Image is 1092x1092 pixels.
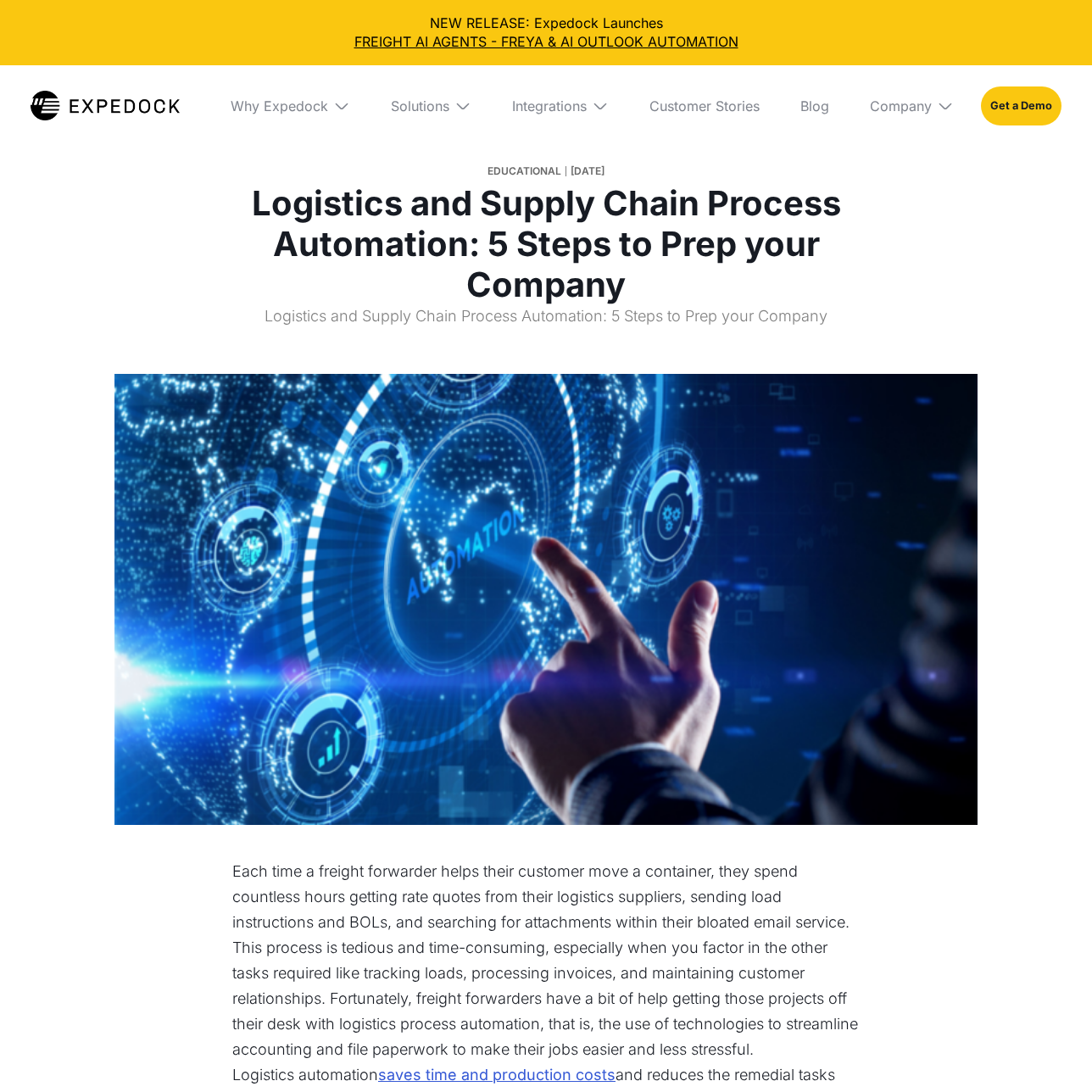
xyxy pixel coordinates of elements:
div: Educational [487,159,561,183]
p: Each time a freight forwarder helps their customer move a container, they spend countless hours g... [232,859,860,1062]
a: saves time and production costs [378,1062,616,1088]
p: Logistics and Supply Chain Process Automation: 5 Steps to Prep your Company [231,305,861,340]
div: NEW RELEASE: Expedock Launches [14,14,1078,52]
a: Get a Demo [981,86,1061,125]
a: FREIGHT AI AGENTS - FREYA & AI OUTLOOK AUTOMATION [14,32,1078,51]
div: Integrations [512,97,587,114]
a: Customer Stories [636,65,773,147]
h1: Logistics and Supply Chain Process Automation: 5 Steps to Prep your Company [231,183,861,305]
div: Solutions [391,97,449,114]
a: Blog [787,65,843,147]
div: [DATE] [571,159,604,183]
div: Company [870,97,932,114]
div: Why Expedock [231,97,328,114]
